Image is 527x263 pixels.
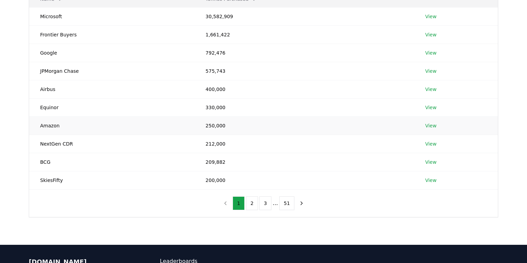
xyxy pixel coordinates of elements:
[195,98,414,116] td: 330,000
[425,104,436,111] a: View
[425,159,436,165] a: View
[425,86,436,93] a: View
[29,7,195,25] td: Microsoft
[195,7,414,25] td: 30,582,909
[425,122,436,129] a: View
[425,31,436,38] a: View
[29,44,195,62] td: Google
[425,140,436,147] a: View
[29,171,195,189] td: SkiesFifty
[246,196,258,210] button: 2
[29,62,195,80] td: JPMorgan Chase
[195,135,414,153] td: 212,000
[425,49,436,56] a: View
[29,98,195,116] td: Equinor
[29,25,195,44] td: Frontier Buyers
[195,80,414,98] td: 400,000
[29,153,195,171] td: BCG
[233,196,245,210] button: 1
[195,62,414,80] td: 575,743
[195,153,414,171] td: 209,882
[273,199,278,207] li: ...
[279,196,294,210] button: 51
[195,116,414,135] td: 250,000
[425,177,436,184] a: View
[195,25,414,44] td: 1,661,422
[29,116,195,135] td: Amazon
[29,80,195,98] td: Airbus
[425,68,436,75] a: View
[195,171,414,189] td: 200,000
[195,44,414,62] td: 792,476
[29,135,195,153] td: NextGen CDR
[425,13,436,20] a: View
[296,196,307,210] button: next page
[259,196,271,210] button: 3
